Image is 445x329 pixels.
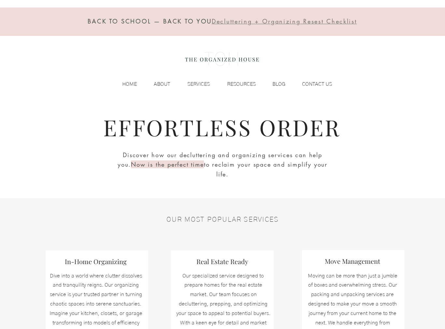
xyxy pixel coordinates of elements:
[183,257,261,266] h3: Real Estate Ready
[182,46,262,72] img: the organized house
[131,160,204,168] span: Now is the perfect time
[184,79,213,89] p: SERVICES
[173,79,213,89] a: SERVICES
[151,79,173,89] p: ABOUT
[299,79,335,89] p: CONTACT US
[103,112,341,142] span: EFFORTLESS ORDER
[118,151,327,178] span: Discover how our decluttering and organizing services can help you. to reclaim your space and sim...
[57,257,135,266] h3: In-Home Organizing
[289,79,335,89] a: CONTACT US
[166,216,279,223] span: OUR MOST POPULAR SERVICES
[313,257,392,266] h3: Move Management
[259,79,289,89] a: BLOG
[269,79,289,89] p: BLOG
[212,17,357,25] span: Decluttering + Organizing Resest Checklist
[88,17,212,25] span: BACK TO SCHOOL — BACK TO YOU
[140,79,173,89] a: ABOUT
[212,19,357,25] a: Decluttering + Organizing Resest Checklist
[213,79,259,89] a: RESOURCES
[119,79,140,89] p: HOME
[224,79,259,89] p: RESOURCES
[109,79,140,89] a: HOME
[109,79,335,89] nav: Site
